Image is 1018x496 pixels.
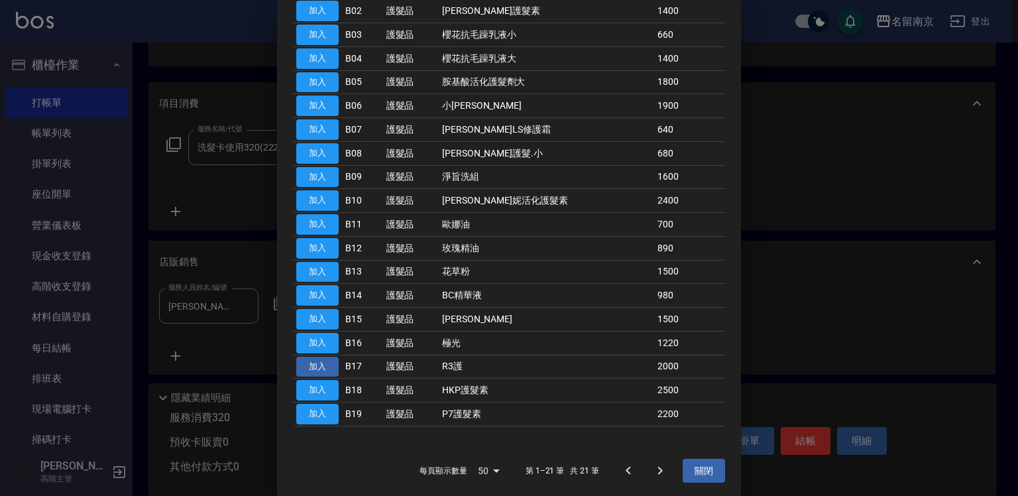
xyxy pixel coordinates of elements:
[439,284,654,308] td: BC精華液
[439,403,654,426] td: P7護髮素
[342,23,383,47] td: B03
[473,453,504,489] div: 50
[439,118,654,142] td: [PERSON_NAME]LS修護霜
[439,331,654,355] td: 極光
[383,379,439,403] td: 護髮品
[296,357,339,377] button: 加入
[296,333,339,353] button: 加入
[683,459,725,483] button: 關閉
[654,308,725,332] td: 1500
[383,118,439,142] td: 護髮品
[296,119,339,140] button: 加入
[296,95,339,116] button: 加入
[342,94,383,118] td: B06
[296,72,339,93] button: 加入
[439,70,654,94] td: 胺基酸活化護髮劑大
[439,379,654,403] td: HKP護髮素
[296,238,339,259] button: 加入
[439,46,654,70] td: 櫻花抗毛躁乳液大
[654,165,725,189] td: 1600
[342,165,383,189] td: B09
[383,355,439,379] td: 護髮品
[342,379,383,403] td: B18
[296,1,339,21] button: 加入
[296,262,339,282] button: 加入
[296,285,339,306] button: 加入
[439,260,654,284] td: 花草粉
[439,308,654,332] td: [PERSON_NAME]
[342,403,383,426] td: B19
[439,23,654,47] td: 櫻花抗毛躁乳液小
[342,236,383,260] td: B12
[296,25,339,45] button: 加入
[383,23,439,47] td: 護髮品
[342,189,383,213] td: B10
[383,189,439,213] td: 護髮品
[383,236,439,260] td: 護髮品
[654,331,725,355] td: 1220
[654,379,725,403] td: 2500
[439,94,654,118] td: 小[PERSON_NAME]
[383,46,439,70] td: 護髮品
[383,308,439,332] td: 護髮品
[342,70,383,94] td: B05
[296,309,339,330] button: 加入
[342,331,383,355] td: B16
[439,236,654,260] td: 玫瑰精油
[342,260,383,284] td: B13
[439,213,654,237] td: 歐娜油
[654,23,725,47] td: 660
[296,404,339,424] button: 加入
[654,403,725,426] td: 2200
[342,141,383,165] td: B08
[342,46,383,70] td: B04
[342,355,383,379] td: B17
[383,141,439,165] td: 護髮品
[654,118,725,142] td: 640
[654,94,725,118] td: 1900
[439,355,654,379] td: R3護
[654,141,725,165] td: 680
[654,236,725,260] td: 890
[342,213,383,237] td: B11
[296,214,339,235] button: 加入
[383,165,439,189] td: 護髮品
[383,260,439,284] td: 護髮品
[654,70,725,94] td: 1800
[654,46,725,70] td: 1400
[296,167,339,188] button: 加入
[342,118,383,142] td: B07
[383,70,439,94] td: 護髮品
[296,380,339,401] button: 加入
[654,189,725,213] td: 2400
[383,94,439,118] td: 護髮品
[383,331,439,355] td: 護髮品
[654,213,725,237] td: 700
[383,403,439,426] td: 護髮品
[439,165,654,189] td: 淨旨洗組
[654,260,725,284] td: 1500
[420,465,467,477] p: 每頁顯示數量
[526,465,599,477] p: 第 1–21 筆 共 21 筆
[439,189,654,213] td: [PERSON_NAME]妮活化護髮素
[654,284,725,308] td: 980
[296,143,339,164] button: 加入
[296,48,339,69] button: 加入
[296,190,339,211] button: 加入
[342,284,383,308] td: B14
[439,141,654,165] td: [PERSON_NAME]護髮.小
[383,284,439,308] td: 護髮品
[383,213,439,237] td: 護髮品
[654,355,725,379] td: 2000
[342,308,383,332] td: B15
